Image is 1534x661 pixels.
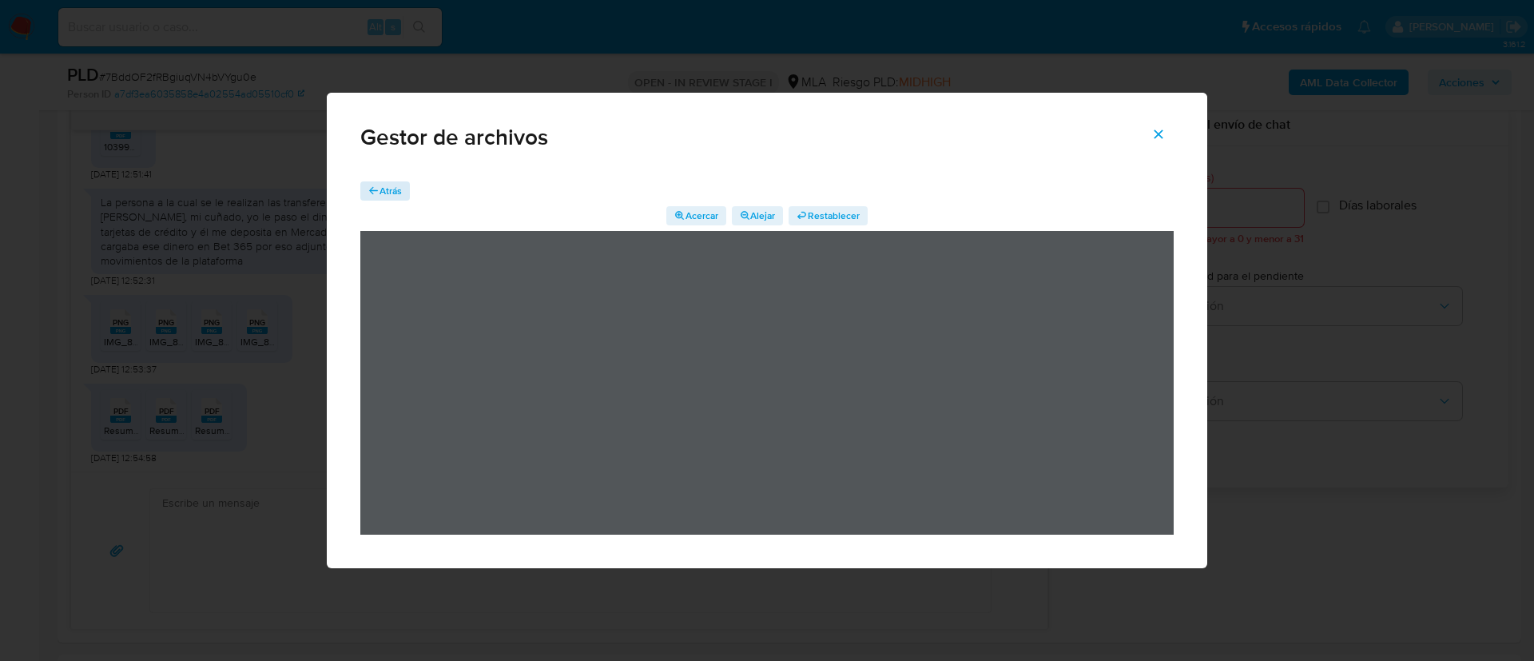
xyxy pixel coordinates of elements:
span: Acercar [686,206,718,225]
span: Gestor de archivos [360,126,1174,149]
button: Restablecer [789,206,868,225]
button: Alejar [732,206,784,225]
button: Atrás [360,181,410,201]
button: Acercar [666,206,726,225]
span: Restablecer [808,206,860,225]
span: Atrás [380,181,402,201]
button: Cerrar [1131,115,1186,153]
iframe: MercadoPago.pdf [360,231,1174,528]
span: Alejar [750,206,775,225]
